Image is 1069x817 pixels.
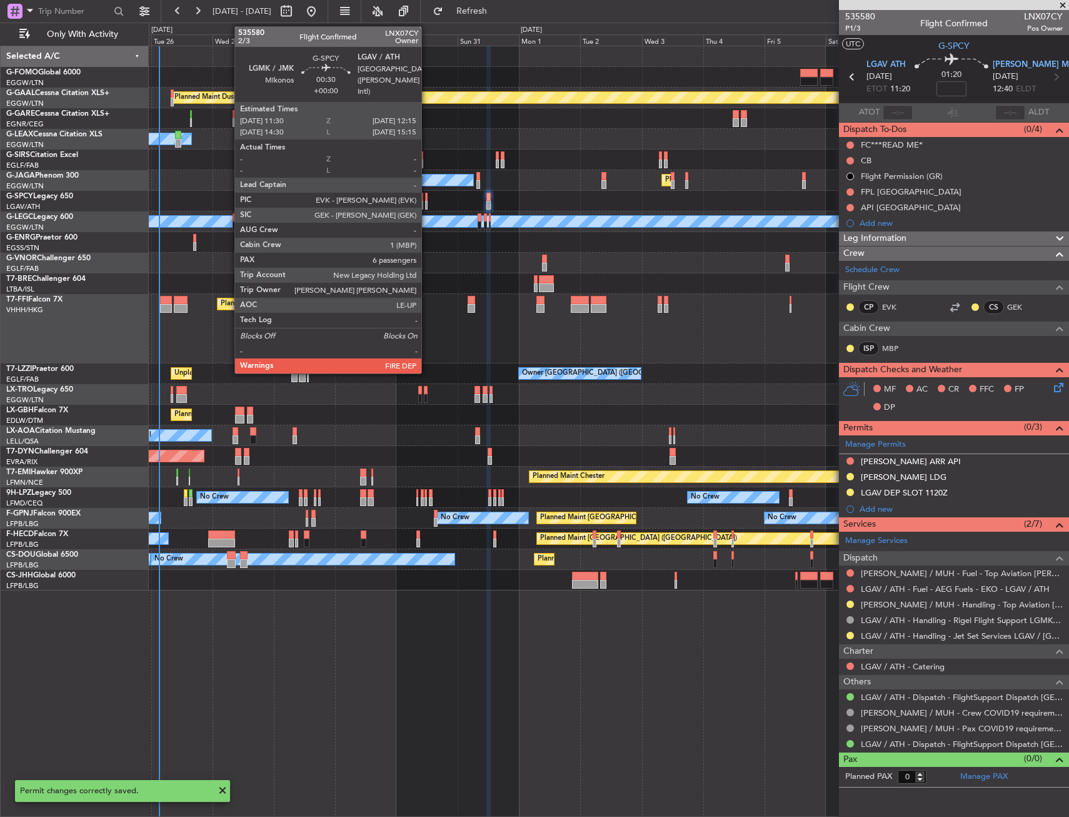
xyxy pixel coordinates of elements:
a: LX-GBHFalcon 7X [6,407,68,414]
span: [DATE] [993,71,1018,83]
div: Planned Maint [GEOGRAPHIC_DATA] ([GEOGRAPHIC_DATA]) [540,509,737,527]
a: EGLF/FAB [6,375,39,384]
span: MF [884,383,896,396]
span: G-LEAX [6,131,33,138]
div: Fri 29 [335,34,396,46]
div: ISP [858,342,879,355]
a: LFPB/LBG [6,519,39,529]
a: LX-AOACitation Mustang [6,427,96,435]
a: G-SIRSCitation Excel [6,151,78,159]
button: UTC [842,38,864,49]
div: Planned Maint Dusseldorf [174,88,256,107]
div: Planned Maint Nice ([GEOGRAPHIC_DATA]) [174,405,314,424]
a: T7-BREChallenger 604 [6,275,86,283]
div: Sun 31 [458,34,519,46]
div: FPL [GEOGRAPHIC_DATA] [861,186,961,197]
div: No Crew [441,509,469,527]
span: Services [843,517,876,532]
a: LFMD/CEQ [6,499,43,508]
span: G-JAGA [6,172,35,180]
span: P1/3 [845,23,875,34]
span: Pax [843,753,857,767]
a: MBP [882,343,910,354]
div: Sat 6 [826,34,887,46]
span: Refresh [446,7,498,16]
a: G-GARECessna Citation XLS+ [6,110,109,118]
a: EGSS/STN [6,243,39,253]
a: [PERSON_NAME] / MUH - Fuel - Top Aviation [PERSON_NAME]/MUH [861,568,1063,579]
a: EVRA/RIX [6,457,38,467]
span: (0/0) [1024,752,1042,765]
span: Cabin Crew [843,322,890,336]
div: No Crew [154,550,183,569]
a: EDLW/DTM [6,416,43,425]
a: [PERSON_NAME] / MUH - Crew COVID19 requirements [861,708,1063,718]
a: EGLF/FAB [6,264,39,273]
span: [DATE] [866,71,892,83]
a: G-LEAXCessna Citation XLS [6,131,103,138]
a: EGGW/LTN [6,99,44,108]
span: Permits [843,421,873,435]
a: T7-EMIHawker 900XP [6,469,83,476]
span: ALDT [1028,106,1049,119]
a: LFPB/LBG [6,561,39,570]
span: FP [1015,383,1024,396]
span: AC [916,383,928,396]
div: Add new [860,504,1063,514]
span: LX-GBH [6,407,34,414]
a: Manage Services [845,535,908,547]
a: LELL/QSA [6,437,39,446]
span: LNX07CY [1024,10,1063,23]
span: Pos Owner [1024,23,1063,34]
span: 11:20 [890,83,910,96]
span: LGAV ATH [866,59,906,71]
label: Planned PAX [845,771,892,783]
div: Tue 2 [580,34,641,46]
a: EGLF/FAB [6,161,39,170]
a: F-GPNJFalcon 900EX [6,510,81,517]
span: T7-DYN [6,448,34,455]
a: G-GAALCessna Citation XLS+ [6,89,109,97]
div: API [GEOGRAPHIC_DATA] [861,202,961,213]
span: G-LEGC [6,213,33,221]
div: Fri 5 [765,34,826,46]
span: ELDT [1016,83,1036,96]
span: Flight Crew [843,280,890,295]
div: Planned Maint Chester [533,467,605,486]
a: VHHH/HKG [6,305,43,315]
div: Flight Confirmed [920,17,988,30]
span: G-FOMO [6,69,38,76]
span: F-GPNJ [6,510,33,517]
a: LFPB/LBG [6,581,39,591]
span: G-SIRS [6,151,30,159]
div: Owner Ibiza [383,171,421,190]
a: LFMN/NCE [6,478,43,487]
div: Wed 3 [642,34,703,46]
a: EGGW/LTN [6,140,44,150]
div: Tue 26 [151,34,213,46]
span: 12:40 [993,83,1013,96]
div: Flight Permission (GR) [861,171,943,181]
a: G-JAGAPhenom 300 [6,172,79,180]
a: CS-DOUGlobal 6500 [6,551,78,559]
a: 9H-LPZLegacy 500 [6,489,71,497]
div: [PERSON_NAME] ARR API [861,456,961,467]
span: T7-EMI [6,469,31,476]
div: Unplanned Maint [GEOGRAPHIC_DATA] ([GEOGRAPHIC_DATA]) [174,364,380,383]
span: T7-LZZI [6,365,32,373]
span: FFC [980,383,994,396]
div: CB [861,155,871,166]
a: T7-FFIFalcon 7X [6,296,63,303]
a: LFPB/LBG [6,540,39,549]
a: LX-TROLegacy 650 [6,386,73,393]
a: LGAV / ATH - Dispatch - FlightSupport Dispatch [GEOGRAPHIC_DATA] [861,739,1063,749]
span: Dispatch Checks and Weather [843,363,962,377]
button: Only With Activity [14,24,136,44]
button: Refresh [427,1,502,21]
a: EGNR/CEG [6,119,44,129]
div: [DATE] [521,25,542,36]
span: Only With Activity [33,30,132,39]
span: 01:20 [941,69,961,81]
span: ETOT [866,83,887,96]
span: (0/4) [1024,123,1042,136]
